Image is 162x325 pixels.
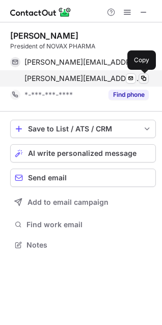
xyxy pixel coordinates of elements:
button: AI write personalized message [10,144,156,163]
button: Reveal Button [109,90,149,100]
span: Send email [28,174,67,182]
span: [PERSON_NAME][EMAIL_ADDRESS][PERSON_NAME][DOMAIN_NAME] [24,74,141,83]
button: Find work email [10,218,156,232]
span: Find work email [26,220,152,229]
div: [PERSON_NAME] [10,31,78,41]
button: Notes [10,238,156,252]
div: Save to List / ATS / CRM [28,125,138,133]
div: President of NOVAX PHARMA [10,42,156,51]
button: save-profile-one-click [10,120,156,138]
span: Notes [26,240,152,250]
img: ContactOut v5.3.10 [10,6,71,18]
button: Add to email campaign [10,193,156,211]
span: Add to email campaign [28,198,109,206]
span: [PERSON_NAME][EMAIL_ADDRESS][DOMAIN_NAME] [24,58,141,67]
button: Send email [10,169,156,187]
span: AI write personalized message [28,149,137,157]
